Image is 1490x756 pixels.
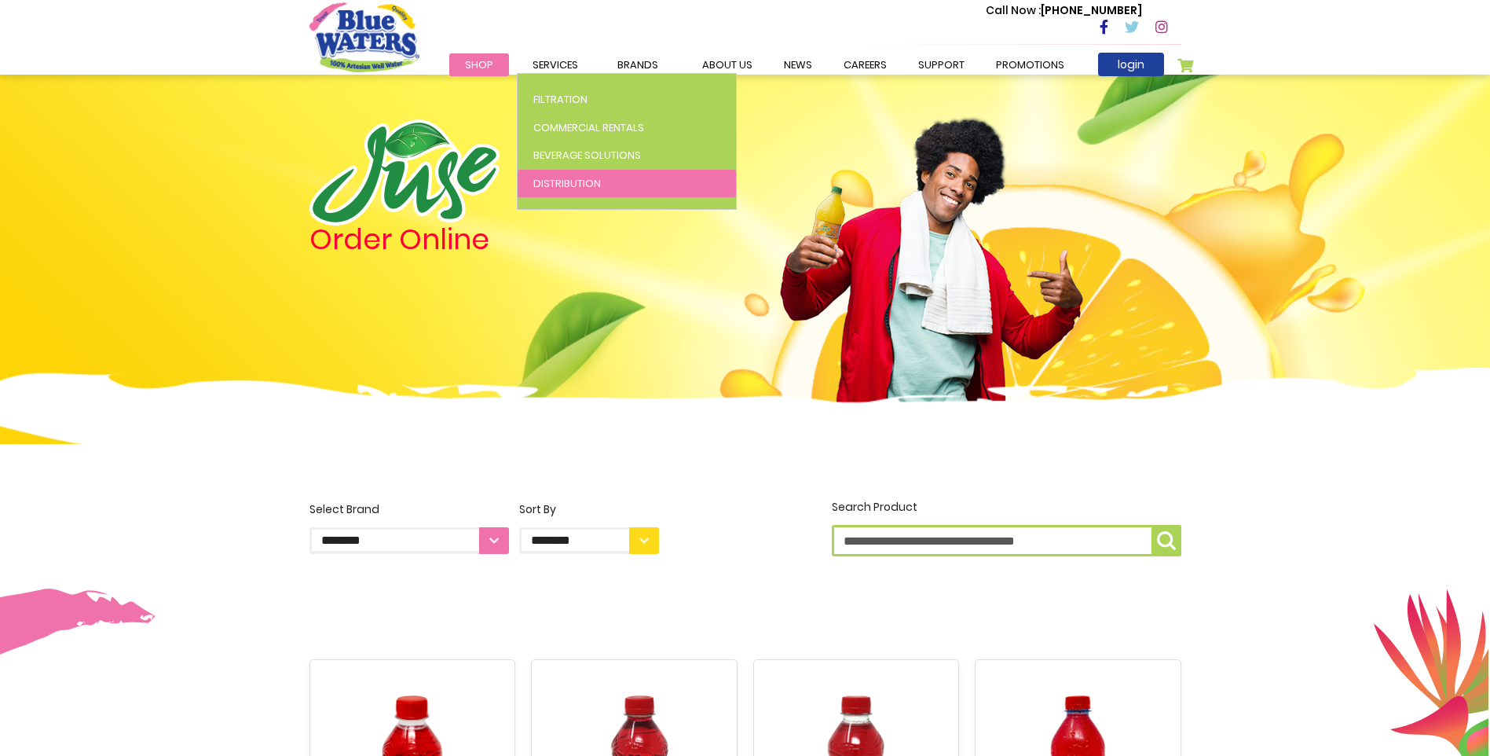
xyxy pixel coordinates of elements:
[617,57,658,72] span: Brands
[986,2,1041,18] span: Call Now :
[533,57,578,72] span: Services
[465,57,493,72] span: Shop
[309,2,419,72] a: store logo
[986,2,1142,19] p: [PHONE_NUMBER]
[309,501,509,554] label: Select Brand
[1098,53,1164,76] a: login
[980,53,1080,76] a: Promotions
[533,176,601,191] span: Distribution
[519,501,659,518] div: Sort By
[768,53,828,76] a: News
[309,119,500,226] img: logo
[309,226,659,254] h4: Order Online
[778,90,1085,427] img: man.png
[533,120,644,135] span: Commercial Rentals
[309,527,509,554] select: Select Brand
[1157,531,1176,550] img: search-icon.png
[686,53,768,76] a: about us
[533,92,588,107] span: Filtration
[832,525,1181,556] input: Search Product
[519,527,659,554] select: Sort By
[832,499,1181,556] label: Search Product
[828,53,902,76] a: careers
[533,148,641,163] span: Beverage Solutions
[1151,525,1181,556] button: Search Product
[902,53,980,76] a: support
